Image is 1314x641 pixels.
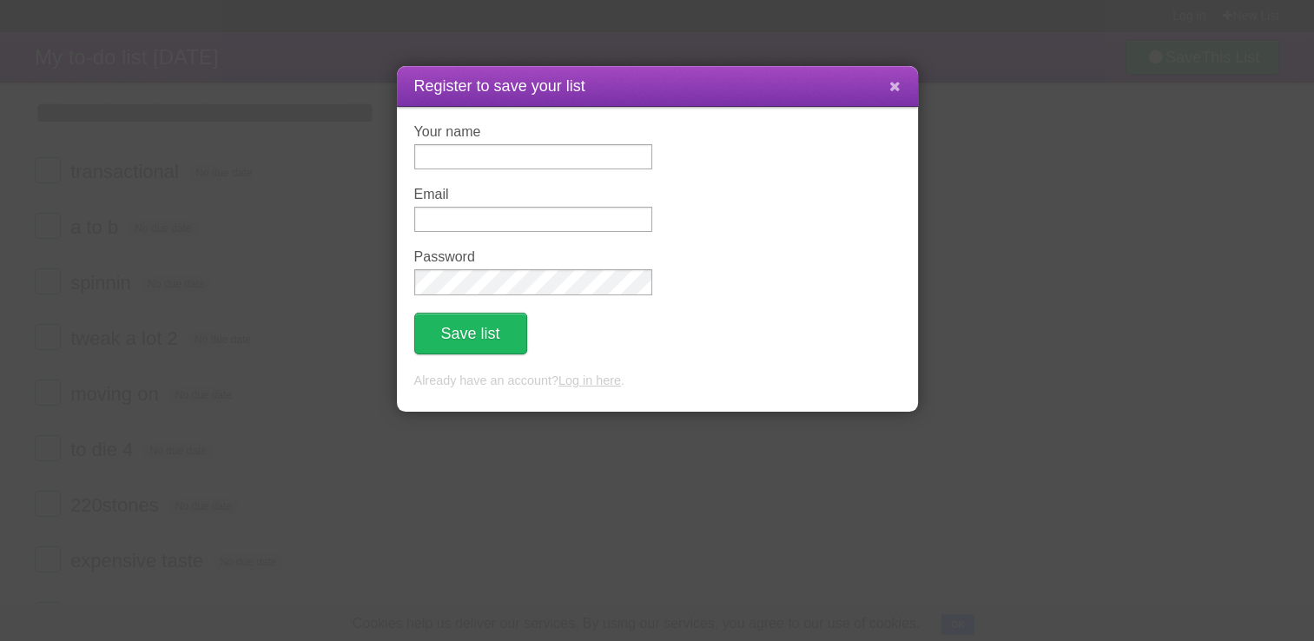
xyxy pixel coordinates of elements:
a: Log in here [558,373,621,387]
label: Password [414,249,652,265]
p: Already have an account? . [414,372,901,391]
button: Save list [414,313,527,354]
h1: Register to save your list [414,75,901,98]
label: Your name [414,124,652,140]
label: Email [414,187,652,202]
